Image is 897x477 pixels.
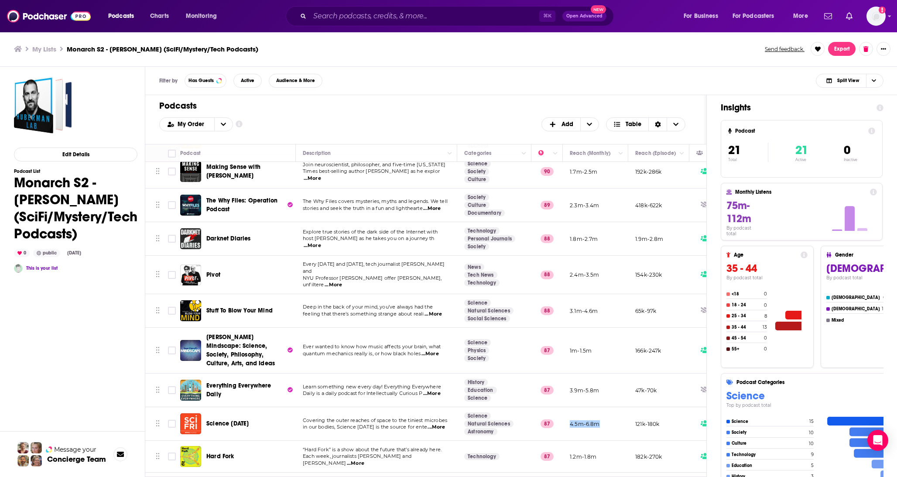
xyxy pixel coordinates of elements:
p: Total [728,158,768,162]
p: 2.3m-3.4m [570,202,599,209]
img: Science Friday [180,413,201,434]
h3: Podcast List [14,168,137,174]
p: 418k-622k [635,202,662,209]
h4: 13 [763,324,767,330]
button: Move [155,304,161,317]
button: open menu [787,9,819,23]
a: Technology [464,227,500,234]
span: Toggle select row [168,307,176,315]
span: Join neuroscientist, philosopher, and five-time [US_STATE] [303,161,445,168]
button: open menu [214,118,233,131]
h4: 15 [809,419,814,424]
a: Society [464,355,489,362]
a: Show additional information [236,120,243,128]
button: Column Actions [550,148,561,159]
p: 87 [541,386,554,395]
h4: 25 - 34 [732,313,763,319]
span: Message your [54,445,96,454]
h4: Science [732,419,807,424]
h4: Mixed [832,318,882,323]
h4: <18 [732,292,762,297]
span: Explore true stories of the dark side of the Internet with [303,229,438,235]
button: Move [155,384,161,397]
span: Audience & More [276,78,315,83]
a: Science [464,339,491,346]
a: Technology [464,453,500,460]
button: Choose View [606,117,686,131]
h4: [DEMOGRAPHIC_DATA] [832,306,880,312]
button: Move [155,232,161,245]
span: ...More [425,311,442,318]
img: Sydney Profile [17,442,29,453]
h3: Monarch S2 - [PERSON_NAME] (SciFi/Mystery/Tech Podcasts) [67,45,258,53]
span: Ever wanted to know how music affects your brain, what [303,343,441,350]
button: Move [155,417,161,430]
span: More [793,10,808,22]
h4: 15 [882,306,886,312]
img: Podchaser - Follow, Share and Rate Podcasts [7,8,91,24]
h4: 10 [809,441,814,446]
span: 75m-112m [726,199,751,225]
button: open menu [102,9,145,23]
span: For Business [684,10,718,22]
a: Stuff To Blow Your Mind [180,300,201,321]
span: ...More [325,281,342,288]
img: Hard Fork [180,446,201,467]
button: Column Actions [519,148,529,159]
span: ...More [428,424,445,431]
a: Science [464,160,491,167]
span: [PERSON_NAME] Mindscape: Science, Society, Philosophy, Culture, Arts, and Ideas [206,333,275,367]
button: Show More Button [876,42,890,56]
button: Column Actions [616,148,626,159]
p: 87 [541,452,554,461]
button: Move [155,268,161,281]
p: 89 [541,201,554,209]
span: Stuff To Blow Your Mind [206,307,273,314]
button: Send feedback. [762,45,807,53]
a: Personal Journals [464,235,515,242]
div: Podcast [180,148,201,158]
img: Barbara Profile [31,455,42,467]
img: The Why Files: Operation Podcast [180,195,201,216]
button: Column Actions [445,148,455,159]
span: Toggle select row [168,271,176,279]
h3: 35 - 44 [726,262,808,275]
p: 88 [541,234,554,243]
span: Hard Fork [206,453,234,460]
h4: By podcast total [726,225,762,237]
a: Culture [464,176,490,183]
div: [DATE] [64,250,85,257]
button: Open AdvancedNew [562,11,606,21]
span: ...More [423,390,441,397]
a: Natural Sciences [464,307,514,314]
span: Covering the outer reaches of space to the tiniest microbes [303,417,447,423]
p: 192k-286k [635,168,662,175]
a: Science [464,395,491,402]
p: 47k-70k [635,387,657,394]
a: Charts [144,9,174,23]
input: Search podcasts, credits, & more... [310,9,539,23]
img: Jon Profile [17,455,29,467]
span: “Hard Fork” is a show about the future that’s already here. [303,446,442,453]
button: Active [233,74,262,88]
p: 1.8m-2.7m [570,235,598,243]
span: ...More [347,460,364,467]
h3: Concierge Team [47,455,106,463]
span: Toggle select row [168,235,176,243]
h4: Society [732,430,807,435]
h4: Monthly Listens [735,189,866,195]
p: 90 [541,167,554,176]
img: Making Sense with Sam Harris [180,161,201,182]
p: 1.7m-2.5m [570,168,598,175]
a: Darknet Diaries [180,228,201,249]
span: Each week, journalists [PERSON_NAME] and [PERSON_NAME] [303,453,411,466]
a: Astronomy [464,428,497,435]
span: Active [241,78,254,83]
button: Edit Details [14,148,137,161]
h2: Choose List sort [159,117,233,131]
h4: 35 - 44 [732,325,761,330]
h1: Insights [721,102,870,113]
button: Export [828,42,856,56]
a: Society [464,243,489,250]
